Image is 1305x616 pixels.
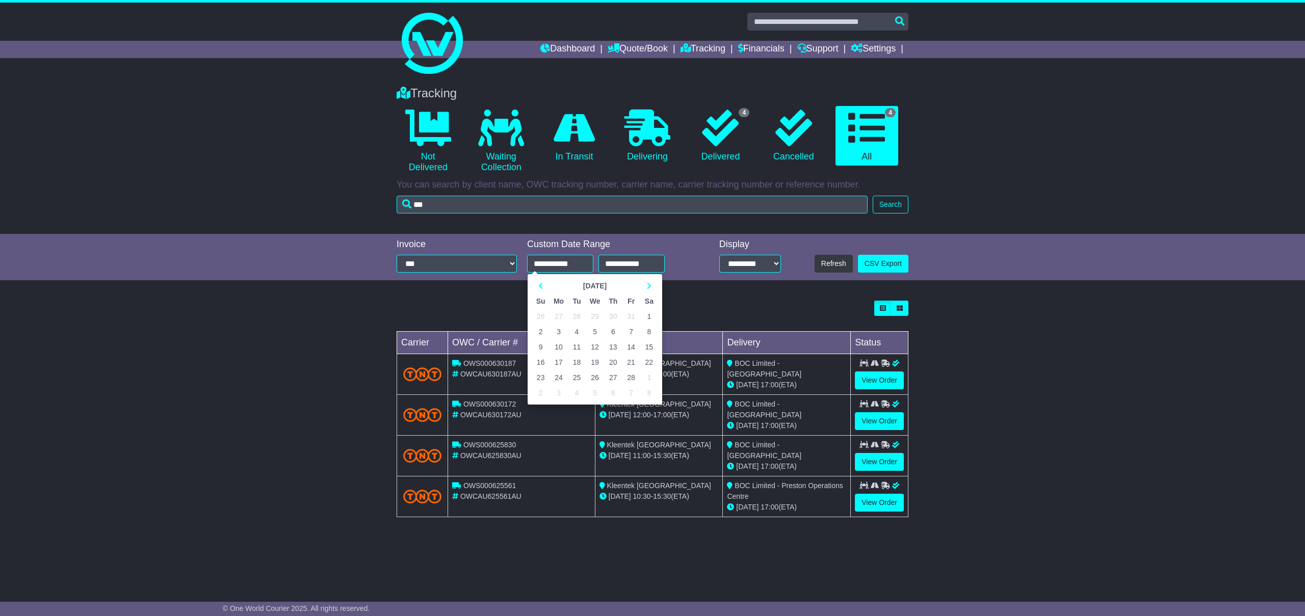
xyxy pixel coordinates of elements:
[727,481,843,500] span: BOC Limited - Preston Operations Centre
[550,370,568,385] td: 24
[761,381,778,389] span: 17:00
[540,41,595,58] a: Dashboard
[463,441,516,449] span: OWS000625830
[622,385,640,400] td: 7
[851,332,908,354] td: Status
[403,490,441,503] img: TNT_Domestic.png
[568,293,586,309] th: Tu
[761,462,778,470] span: 17:00
[609,451,631,460] span: [DATE]
[739,108,749,117] span: 4
[463,359,516,367] span: OWS000630187
[532,293,550,309] th: Su
[815,255,853,273] button: Refresh
[855,453,904,471] a: View Order
[550,339,568,355] td: 10
[855,412,904,430] a: View Order
[568,355,586,370] td: 18
[403,367,441,381] img: TNT_Domestic.png
[403,408,441,422] img: TNT_Domestic.png
[527,239,691,250] div: Custom Date Range
[858,255,908,273] a: CSV Export
[550,278,640,293] th: Select Month
[568,385,586,400] td: 4
[599,450,719,461] div: - (ETA)
[640,339,658,355] td: 15
[727,441,801,460] span: BOC Limited - [GEOGRAPHIC_DATA]
[599,410,719,420] div: - (ETA)
[736,381,759,389] span: [DATE]
[653,492,671,500] span: 15:30
[622,309,640,324] td: 31
[640,324,658,339] td: 8
[762,106,825,166] a: Cancelled
[604,309,622,324] td: 30
[586,309,604,324] td: 29
[640,293,658,309] th: Sa
[727,502,846,513] div: (ETA)
[604,355,622,370] td: 20
[719,239,781,250] div: Display
[586,385,604,400] td: 5
[604,324,622,339] td: 6
[568,324,586,339] td: 4
[727,359,801,378] span: BOC Limited - [GEOGRAPHIC_DATA]
[851,41,896,58] a: Settings
[460,492,521,500] span: OWCAU625561AU
[460,370,521,378] span: OWCAU630187AU
[653,411,671,419] span: 17:00
[622,355,640,370] td: 21
[653,451,671,460] span: 15:30
[463,481,516,490] span: OWS000625561
[607,441,711,449] span: Kleentek [GEOGRAPHIC_DATA]
[609,492,631,500] span: [DATE]
[633,451,651,460] span: 11:00
[568,339,586,355] td: 11
[681,41,725,58] a: Tracking
[736,462,759,470] span: [DATE]
[633,411,651,419] span: 12:00
[616,106,678,166] a: Delivering
[532,339,550,355] td: 9
[604,293,622,309] th: Th
[550,293,568,309] th: Mo
[391,86,913,101] div: Tracking
[568,370,586,385] td: 25
[532,370,550,385] td: 23
[797,41,839,58] a: Support
[550,324,568,339] td: 3
[604,385,622,400] td: 6
[586,355,604,370] td: 19
[622,339,640,355] td: 14
[727,400,801,419] span: BOC Limited - [GEOGRAPHIC_DATA]
[586,324,604,339] td: 5
[463,400,516,408] span: OWS000630172
[723,332,851,354] td: Delivery
[543,106,606,166] a: In Transit
[469,106,532,177] a: Waiting Collection
[736,421,759,430] span: [DATE]
[586,293,604,309] th: We
[640,309,658,324] td: 1
[609,411,631,419] span: [DATE]
[855,371,904,389] a: View Order
[855,494,904,512] a: View Order
[397,239,517,250] div: Invoice
[550,385,568,400] td: 3
[460,451,521,460] span: OWCAU625830AU
[532,385,550,400] td: 2
[640,370,658,385] td: 1
[532,309,550,324] td: 26
[532,324,550,339] td: 2
[761,503,778,511] span: 17:00
[738,41,785,58] a: Financials
[599,491,719,502] div: - (ETA)
[689,106,752,166] a: 4 Delivered
[604,370,622,385] td: 27
[223,604,370,612] span: © One World Courier 2025. All rights reserved.
[607,481,711,490] span: Kleentek [GEOGRAPHIC_DATA]
[640,355,658,370] td: 22
[460,411,521,419] span: OWCAU630172AU
[761,421,778,430] span: 17:00
[448,332,595,354] td: OWC / Carrier #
